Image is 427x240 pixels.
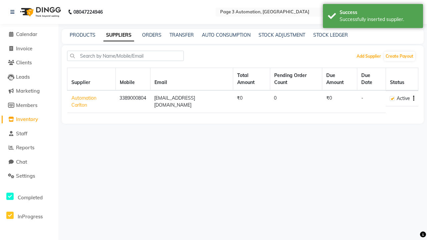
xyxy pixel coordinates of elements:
span: Invoice [16,45,32,52]
button: Create Payout [384,52,415,61]
th: Status [386,68,418,91]
td: 3389000804 [115,90,150,113]
a: Marketing [2,87,57,95]
a: Inventory [2,116,57,123]
img: logo [17,3,63,21]
span: Active [397,95,410,102]
td: 0 [270,90,322,113]
a: PRODUCTS [70,32,95,38]
a: Leads [2,73,57,81]
a: Invoice [2,45,57,53]
span: Reports [16,144,34,151]
span: Clients [16,59,32,66]
a: SUPPLIERS [103,29,134,41]
a: ORDERS [142,32,161,38]
a: Settings [2,172,57,180]
a: Chat [2,158,57,166]
a: Members [2,102,57,109]
span: Calendar [16,31,37,37]
div: Successfully inserted supplier. [340,16,418,23]
a: AUTO CONSUMPTION [202,32,251,38]
span: Members [16,102,37,108]
span: Leads [16,74,30,80]
a: STOCK LEDGER [313,32,348,38]
span: Inventory [16,116,38,122]
td: - [357,90,386,113]
a: Clients [2,59,57,67]
td: [EMAIL_ADDRESS][DOMAIN_NAME] [150,90,233,113]
th: Due Date [357,68,386,91]
a: Automation Carlton [71,95,96,108]
span: Chat [16,159,27,165]
span: InProgress [18,213,43,220]
td: ₹0 [233,90,270,113]
a: Reports [2,144,57,152]
th: Total Amount [233,68,270,91]
th: Due Amount [322,68,357,91]
a: Staff [2,130,57,138]
span: Marketing [16,88,40,94]
th: Supplier [67,68,116,91]
td: ₹0 [322,90,357,113]
span: Completed [18,194,43,201]
input: Search by Name/Mobile/Email [67,51,184,61]
b: 08047224946 [73,3,103,21]
span: Settings [16,173,35,179]
button: Add Supplier [355,52,383,61]
div: Success [340,9,418,16]
span: Staff [16,130,27,137]
a: TRANSFER [169,32,194,38]
a: STOCK ADJUSTMENT [259,32,305,38]
th: Pending Order Count [270,68,322,91]
th: Mobile [115,68,150,91]
a: Calendar [2,31,57,38]
th: Email [150,68,233,91]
